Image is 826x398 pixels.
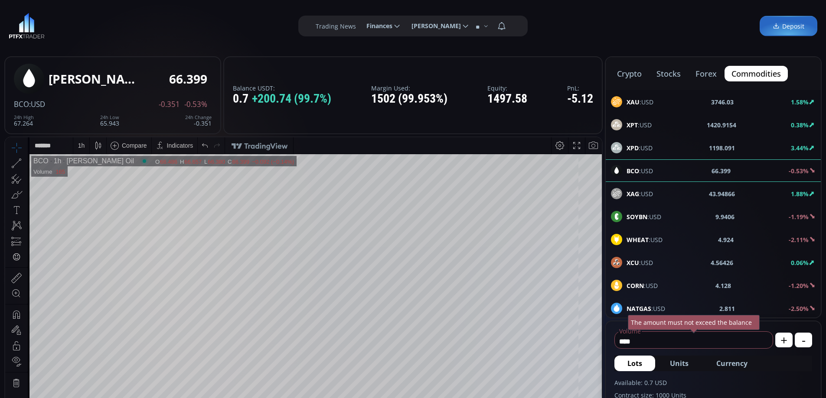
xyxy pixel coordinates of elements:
[8,116,15,124] div: 
[789,236,809,244] b: -2.11%
[627,259,639,267] b: XCU
[49,72,135,86] div: [PERSON_NAME] Oil
[627,120,652,129] span: :USD
[9,13,45,39] img: LOGO
[175,21,179,28] div: H
[791,190,809,198] b: 1.88%
[185,115,212,120] div: 24h Change
[233,92,331,106] div: 0.7
[627,143,653,152] span: :USD
[202,21,220,28] div: 66.380
[716,358,748,369] span: Currency
[100,115,119,120] div: 24h Low
[252,92,331,106] span: +200.74 (99.7%)
[711,97,734,107] b: 3746.03
[184,100,207,108] span: -0.53%
[627,97,653,107] span: :USD
[29,99,45,109] span: :USD
[28,31,47,38] div: Volume
[155,21,172,28] div: 66.486
[715,281,731,290] b: 4.128
[566,380,574,387] div: log
[627,358,642,369] span: Lots
[709,189,735,198] b: 43.94866
[31,380,38,387] div: 5y
[185,115,212,126] div: -0.351
[670,358,689,369] span: Units
[627,304,651,313] b: NATGAS
[795,333,812,347] button: -
[627,235,663,244] span: :USD
[791,259,809,267] b: 0.06%
[117,5,142,12] div: Compare
[247,21,289,28] div: −0.092 (−0.14%)
[627,282,644,290] b: CORN
[28,20,43,28] div: BCO
[789,282,809,290] b: -1.20%
[628,315,760,330] div: The amount must not exceed the balance
[610,66,649,81] button: crypto
[487,92,527,106] div: 1497.58
[627,258,653,267] span: :USD
[159,100,180,108] span: -0.351
[199,21,202,28] div: L
[85,380,92,387] div: 5d
[135,20,143,28] div: Market open
[150,21,155,28] div: O
[627,189,653,198] span: :USD
[627,281,658,290] span: :USD
[627,121,638,129] b: XPT
[614,378,812,387] label: Available: 0.7 USD
[405,17,461,35] span: [PERSON_NAME]
[709,143,735,152] b: 1198.091
[71,380,79,387] div: 1m
[791,144,809,152] b: 3.44%
[56,20,129,28] div: [PERSON_NAME] Oil
[789,213,809,221] b: -1.19%
[760,16,817,36] a: Deposit
[567,92,593,106] div: -5.12
[162,5,188,12] div: Indicators
[627,212,661,221] span: :USD
[719,304,735,313] b: 2.811
[498,380,539,387] span: 18:13:09 (UTC)
[222,21,227,28] div: C
[577,375,595,392] div: Toggle Auto Scale
[567,85,593,91] label: PnL:
[791,121,809,129] b: 0.38%
[614,356,655,371] button: Lots
[495,375,542,392] button: 18:13:09 (UTC)
[227,21,245,28] div: 66.399
[725,66,788,81] button: commodities
[44,380,50,387] div: 1y
[657,356,702,371] button: Units
[14,115,34,120] div: 24h High
[627,236,649,244] b: WHEAT
[73,5,80,12] div: 1 h
[20,355,24,366] div: Hide Drawings Toolbar
[371,92,447,106] div: 1502 (99.953%)
[627,144,639,152] b: XPD
[707,120,736,129] b: 1420.9154
[116,375,130,392] div: Go to
[627,190,639,198] b: XAG
[371,85,447,91] label: Margin Used:
[580,380,592,387] div: auto
[718,235,734,244] b: 4.924
[689,66,724,81] button: forex
[773,22,804,31] span: Deposit
[14,99,29,109] span: BCO
[627,304,665,313] span: :USD
[179,21,196,28] div: 66.657
[789,304,809,313] b: -2.50%
[627,213,647,221] b: SOYBN
[14,115,34,126] div: 67.264
[50,31,60,38] div: 165
[775,333,793,347] button: +
[715,212,735,221] b: 9.9406
[98,380,105,387] div: 1d
[563,375,577,392] div: Toggle Log Scale
[650,66,688,81] button: stocks
[43,20,56,28] div: 1h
